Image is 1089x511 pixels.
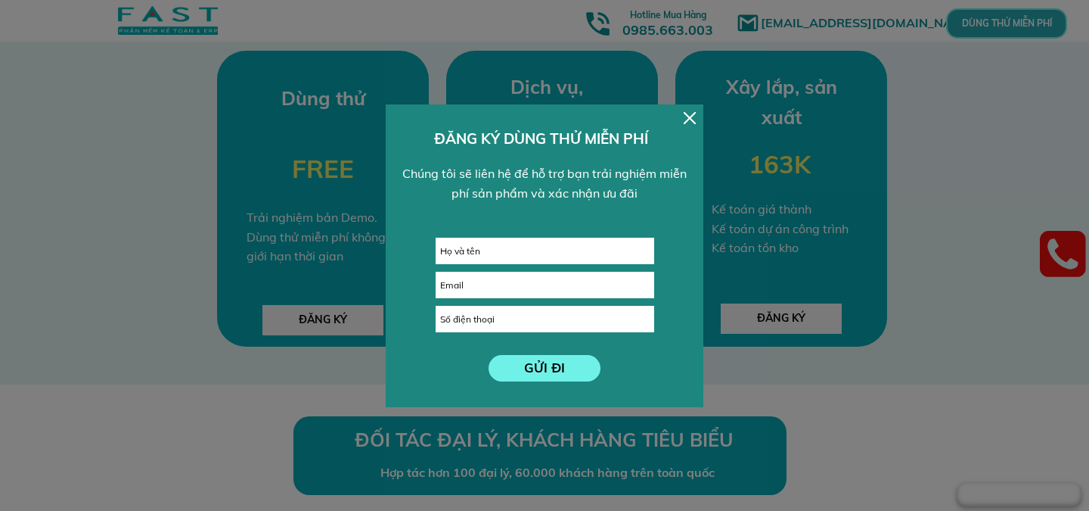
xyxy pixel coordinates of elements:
h3: ĐĂNG KÝ DÙNG THỬ MIỄN PHÍ [434,127,656,150]
div: Chúng tôi sẽ liên hệ để hỗ trợ bạn trải nghiệm miễn phí sản phẩm và xác nhận ưu đãi [396,164,694,203]
input: Họ và tên [436,238,653,263]
p: GỬI ĐI [489,355,601,382]
input: Email [436,273,653,298]
input: Số điện thoại [436,307,653,332]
